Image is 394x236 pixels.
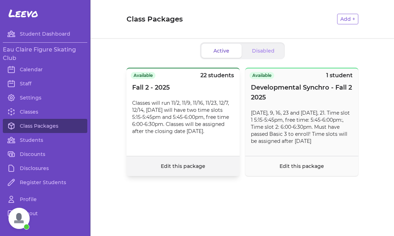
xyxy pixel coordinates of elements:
div: Open chat [8,208,30,229]
span: Available [131,72,155,79]
button: Active [201,44,242,58]
a: Disclosures [3,161,87,175]
button: Add + [337,14,358,24]
h3: Eau Claire Figure Skating Club [3,46,87,62]
a: Students [3,133,87,147]
span: Available [249,72,274,79]
a: Register Students [3,175,87,189]
span: Fall 2 - 2025 [132,83,170,92]
p: 1 student [326,71,353,80]
a: Profile [3,192,87,206]
button: Disabled [243,44,283,58]
p: [DATE], 9, 16, 23 and [DATE], 21. Time slot 1 5:15-5:45pm, free time: 5:45-6:00pm:, Time slot 2: ... [251,109,353,145]
p: 22 students [200,71,234,80]
a: Staff [3,77,87,91]
a: Edit this package [280,163,324,169]
a: Class Packages [3,119,87,133]
a: Discounts [3,147,87,161]
button: Available22 studentsFall 2 - 2025Classes will run 11/2, 11/9, 11/16, 11/23, 12/7, 12/14, [DATE] w... [127,68,240,176]
p: Classes will run 11/2, 11/9, 11/16, 11/23, 12/7, 12/14, [DATE] will have two time slots 5:15-5:45... [132,99,234,135]
button: Available1 studentDevelopmental Synchro - Fall 2 2025[DATE], 9, 16, 23 and [DATE], 21. Time slot ... [245,68,358,176]
a: Settings [3,91,87,105]
a: Student Dashboard [3,27,87,41]
span: Developmental Synchro - Fall 2 2025 [251,83,353,102]
span: Leevo [8,7,38,20]
a: Logout [3,206,87,220]
a: Edit this package [161,163,205,169]
a: Classes [3,105,87,119]
a: Calendar [3,62,87,77]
